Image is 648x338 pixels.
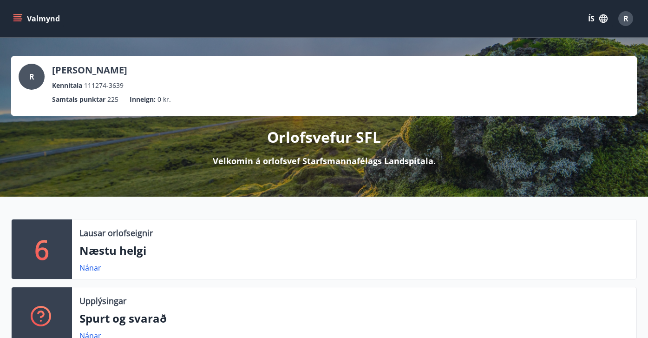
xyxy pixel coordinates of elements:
[79,243,629,258] p: Næstu helgi
[583,10,613,27] button: ÍS
[29,72,34,82] span: R
[79,227,153,239] p: Lausar orlofseignir
[52,64,127,77] p: [PERSON_NAME]
[79,263,101,273] a: Nánar
[34,232,49,267] p: 6
[11,10,64,27] button: menu
[615,7,637,30] button: R
[79,311,629,326] p: Spurt og svarað
[213,155,436,167] p: Velkomin á orlofsvef Starfsmannafélags Landspítala.
[157,94,171,105] span: 0 kr.
[52,80,82,91] p: Kennitala
[107,94,118,105] span: 225
[623,13,628,24] span: R
[130,94,156,105] p: Inneign :
[84,80,124,91] span: 111274-3639
[79,295,126,307] p: Upplýsingar
[267,127,381,147] p: Orlofsvefur SFL
[52,94,105,105] p: Samtals punktar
